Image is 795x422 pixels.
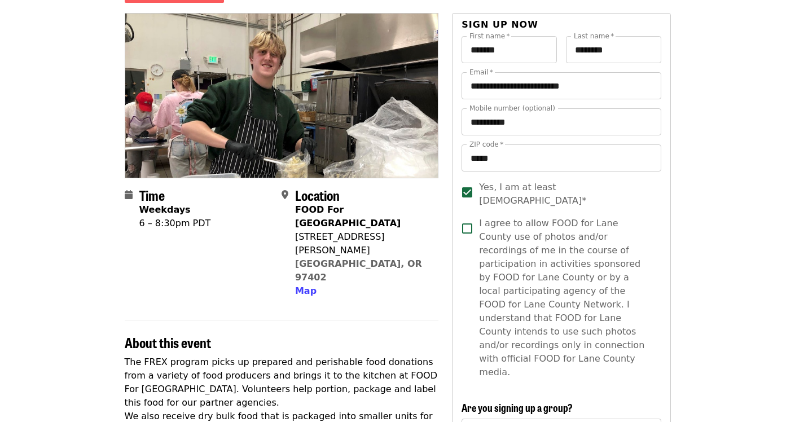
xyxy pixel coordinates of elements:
label: Mobile number (optional) [469,105,555,112]
button: Map [295,284,317,298]
span: Map [295,285,317,296]
span: Sign up now [462,19,538,30]
span: Are you signing up a group? [462,400,573,415]
div: [STREET_ADDRESS][PERSON_NAME] [295,230,429,257]
span: Time [139,185,165,205]
input: Last name [566,36,661,63]
span: Location [295,185,340,205]
img: Food Rescue Express - September organized by FOOD For Lane County [125,14,438,177]
input: Mobile number (optional) [462,108,661,135]
strong: Weekdays [139,204,191,215]
label: Last name [574,33,614,39]
input: ZIP code [462,144,661,172]
strong: FOOD For [GEOGRAPHIC_DATA] [295,204,401,228]
span: About this event [125,332,211,352]
i: calendar icon [125,190,133,200]
span: I agree to allow FOOD for Lane County use of photos and/or recordings of me in the course of part... [479,217,652,379]
a: [GEOGRAPHIC_DATA], OR 97402 [295,258,422,283]
div: 6 – 8:30pm PDT [139,217,211,230]
i: map-marker-alt icon [282,190,288,200]
span: Yes, I am at least [DEMOGRAPHIC_DATA]* [479,181,652,208]
input: First name [462,36,557,63]
label: ZIP code [469,141,503,148]
label: First name [469,33,510,39]
label: Email [469,69,493,76]
input: Email [462,72,661,99]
